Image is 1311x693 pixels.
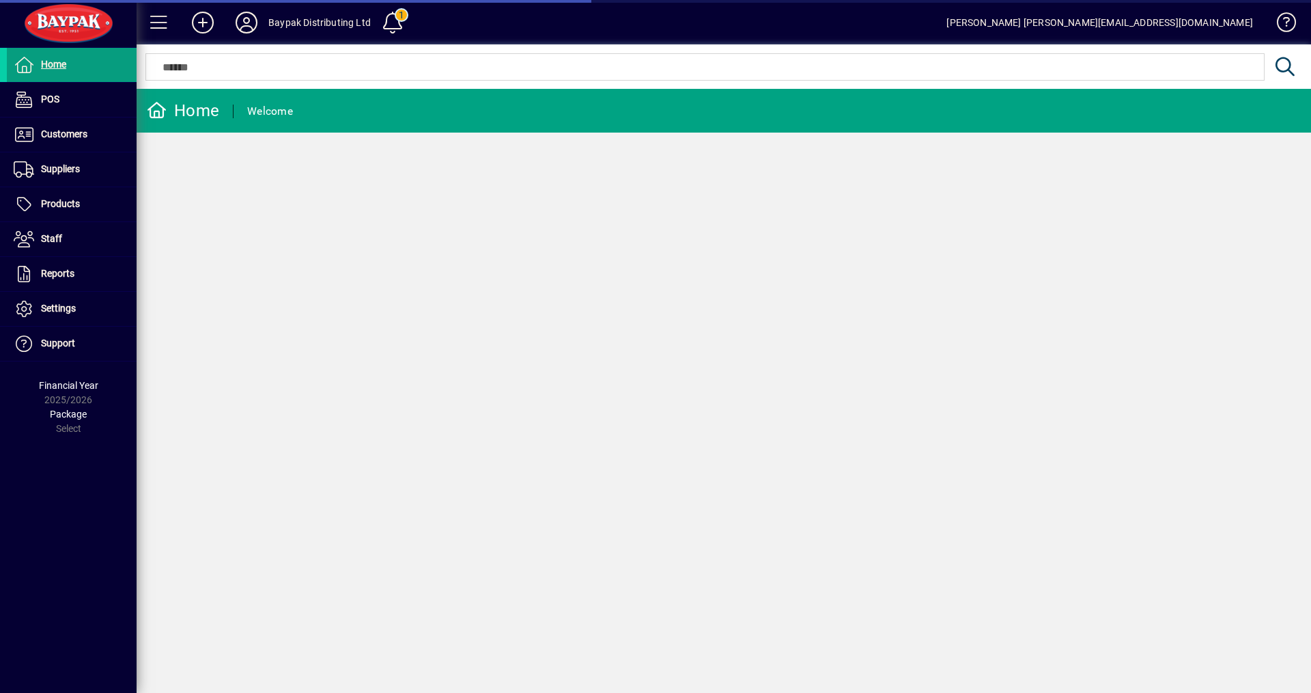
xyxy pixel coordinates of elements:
[41,303,76,314] span: Settings
[41,198,80,209] span: Products
[41,268,74,279] span: Reports
[41,338,75,349] span: Support
[41,163,80,174] span: Suppliers
[268,12,371,33] div: Baypak Distributing Ltd
[7,327,137,361] a: Support
[39,380,98,391] span: Financial Year
[50,409,87,420] span: Package
[1267,3,1294,47] a: Knowledge Base
[7,118,137,152] a: Customers
[7,292,137,326] a: Settings
[41,94,59,105] span: POS
[7,222,137,256] a: Staff
[41,128,87,139] span: Customers
[41,233,62,244] span: Staff
[7,152,137,187] a: Suppliers
[181,10,225,35] button: Add
[7,187,137,221] a: Products
[225,10,268,35] button: Profile
[946,12,1253,33] div: [PERSON_NAME] [PERSON_NAME][EMAIL_ADDRESS][DOMAIN_NAME]
[41,59,66,70] span: Home
[247,100,293,122] div: Welcome
[7,83,137,117] a: POS
[147,100,219,122] div: Home
[7,257,137,291] a: Reports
